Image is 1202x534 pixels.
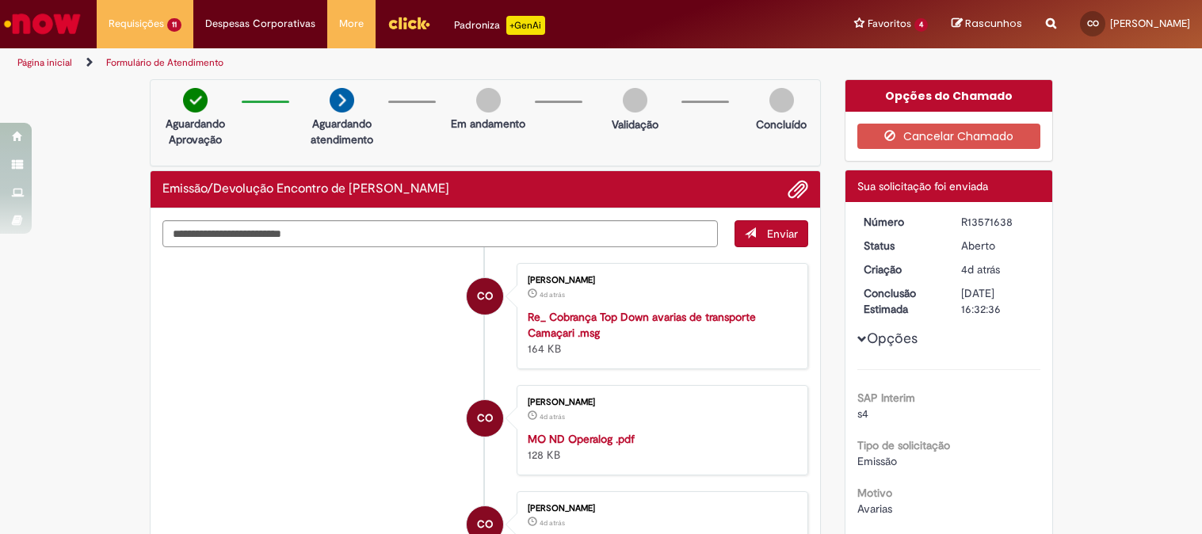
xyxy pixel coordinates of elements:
textarea: Digite sua mensagem aqui... [162,220,719,247]
span: Enviar [767,227,798,241]
span: 4d atrás [540,290,565,299]
a: Formulário de Atendimento [106,56,223,69]
time: 26/09/2025 16:32:25 [540,518,565,528]
span: 4d atrás [961,262,1000,277]
a: Rascunhos [952,17,1022,32]
a: Página inicial [17,56,72,69]
div: Camila Moura Oliveira [467,278,503,315]
span: More [339,16,364,32]
time: 26/09/2025 16:32:31 [961,262,1000,277]
b: Motivo [857,486,892,500]
img: check-circle-green.png [183,88,208,113]
div: [PERSON_NAME] [528,504,792,513]
span: Requisições [109,16,164,32]
ul: Trilhas de página [12,48,789,78]
p: Em andamento [451,116,525,132]
span: Despesas Corporativas [205,16,315,32]
time: 26/09/2025 16:32:26 [540,412,565,421]
button: Enviar [735,220,808,247]
div: Aberto [961,238,1035,254]
p: +GenAi [506,16,545,35]
img: arrow-next.png [330,88,354,113]
img: ServiceNow [2,8,83,40]
p: Validação [612,116,658,132]
span: Favoritos [868,16,911,32]
h2: Emissão/Devolução Encontro de Contas Fornecedor Histórico de tíquete [162,182,449,196]
span: CO [477,399,493,437]
div: 26/09/2025 16:32:31 [961,261,1035,277]
dt: Status [852,238,949,254]
div: 164 KB [528,309,792,357]
a: Re_ Cobrança Top Down avarias de transporte Camaçari .msg [528,310,756,340]
img: img-circle-grey.png [769,88,794,113]
span: 4d atrás [540,412,565,421]
button: Cancelar Chamado [857,124,1040,149]
b: Tipo de solicitação [857,438,950,452]
span: [PERSON_NAME] [1110,17,1190,30]
div: Opções do Chamado [845,80,1052,112]
dt: Criação [852,261,949,277]
div: [DATE] 16:32:36 [961,285,1035,317]
span: 4 [914,18,928,32]
span: Emissão [857,454,897,468]
span: 11 [167,18,181,32]
span: CO [477,277,493,315]
p: Aguardando atendimento [303,116,380,147]
a: MO ND Operalog .pdf [528,432,635,446]
dt: Conclusão Estimada [852,285,949,317]
span: 4d atrás [540,518,565,528]
span: Avarias [857,502,892,516]
time: 26/09/2025 16:32:26 [540,290,565,299]
div: [PERSON_NAME] [528,276,792,285]
b: SAP Interim [857,391,915,405]
span: Rascunhos [965,16,1022,31]
dt: Número [852,214,949,230]
div: 128 KB [528,431,792,463]
p: Concluído [756,116,807,132]
button: Adicionar anexos [788,179,808,200]
img: img-circle-grey.png [476,88,501,113]
div: Camila Moura Oliveira [467,400,503,437]
img: click_logo_yellow_360x200.png [387,11,430,35]
span: Sua solicitação foi enviada [857,179,988,193]
span: CO [1087,18,1099,29]
p: Aguardando Aprovação [157,116,234,147]
img: img-circle-grey.png [623,88,647,113]
span: s4 [857,406,868,421]
div: R13571638 [961,214,1035,230]
div: Padroniza [454,16,545,35]
div: [PERSON_NAME] [528,398,792,407]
